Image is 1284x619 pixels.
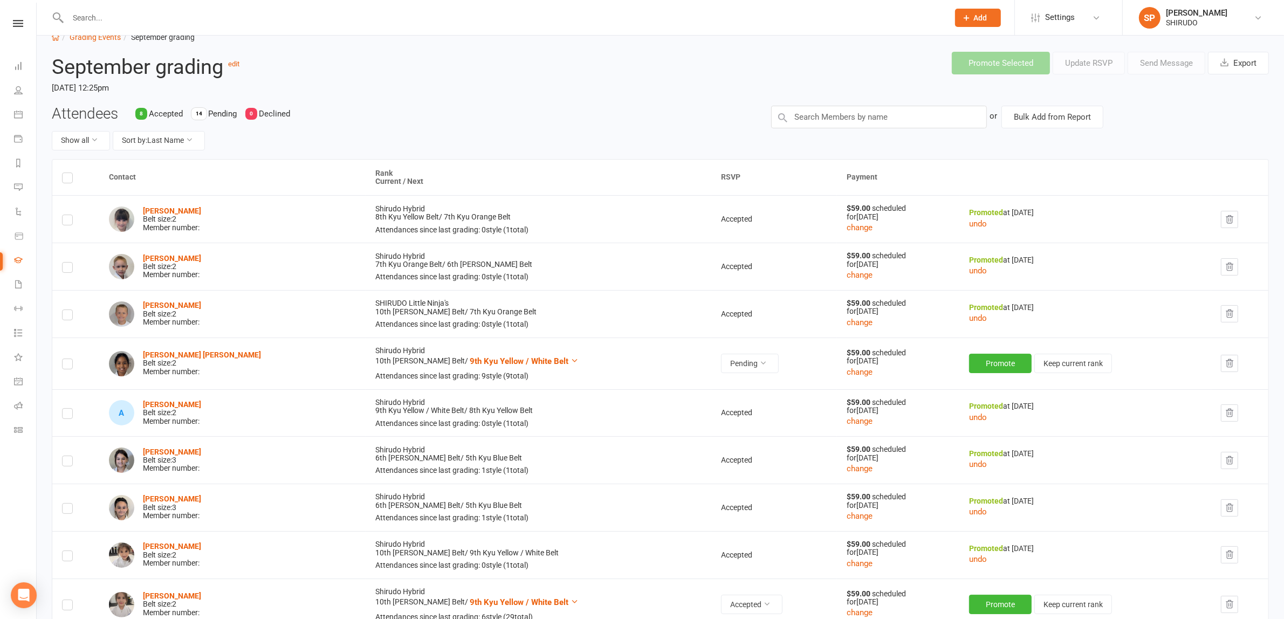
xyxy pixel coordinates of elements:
[847,299,872,307] strong: $59.00
[969,303,1003,312] strong: Promoted
[721,456,752,464] span: Accepted
[969,402,1201,410] div: at [DATE]
[1034,354,1112,373] button: Keep current rank
[375,320,702,328] div: Attendances since last grading: 0 style ( 1 total)
[375,273,702,281] div: Attendances since last grading: 0 style ( 1 total)
[847,415,873,428] button: change
[109,592,134,617] img: Isabella Guimenez
[469,406,533,415] span: 8th Kyu Yellow Belt
[135,108,147,120] div: 8
[847,398,950,415] div: scheduled for [DATE]
[191,108,207,120] div: 14
[143,207,201,215] a: [PERSON_NAME]
[52,106,118,122] h3: Attendees
[143,494,201,503] a: [PERSON_NAME]
[847,493,950,510] div: scheduled for [DATE]
[969,402,1003,410] strong: Promoted
[721,262,752,271] span: Accepted
[969,312,987,325] button: undo
[470,548,559,557] span: 9th Kyu Yellow / White Belt
[847,349,950,366] div: scheduled for [DATE]
[847,398,872,407] strong: $59.00
[14,419,36,443] a: Class kiosk mode
[366,195,711,243] td: Shirudo Hybrid 8th Kyu Yellow Belt /
[109,400,134,425] div: Anton Finch
[1166,8,1227,18] div: [PERSON_NAME]
[109,495,134,520] img: Zalah Garcia
[143,592,201,600] strong: [PERSON_NAME]
[14,128,36,152] a: Payments
[721,595,782,614] button: Accepted
[847,540,950,557] div: scheduled for [DATE]
[52,79,550,97] time: [DATE] 12:25pm
[990,106,997,126] div: or
[847,492,872,501] strong: $59.00
[969,354,1032,373] button: Promote
[969,304,1201,312] div: at [DATE]
[470,597,568,607] span: 9th Kyu Yellow / White Belt
[143,400,201,409] strong: [PERSON_NAME]
[52,52,550,78] h2: September grading
[969,595,1032,614] button: Promote
[969,256,1201,264] div: at [DATE]
[969,544,1003,553] strong: Promoted
[465,453,522,462] span: 5th Kyu Blue Belt
[1139,7,1161,29] div: SP
[969,458,987,471] button: undo
[375,466,702,474] div: Attendances since last grading: 1 style ( 1 total)
[470,596,579,609] button: 9th Kyu Yellow / White Belt
[969,497,1201,505] div: at [DATE]
[955,9,1001,27] button: Add
[52,131,110,150] button: Show all
[974,13,987,22] span: Add
[109,351,134,376] img: Gyana Dillip Kumar
[14,370,36,395] a: General attendance kiosk mode
[447,260,532,269] span: 6th [PERSON_NAME] Belt
[109,542,134,568] img: Angelina Guimenez
[228,60,239,68] a: edit
[847,557,873,570] button: change
[847,590,950,607] div: scheduled for [DATE]
[70,33,121,42] a: Grading Events
[109,207,134,232] img: Florence Biega
[847,269,873,281] button: change
[143,542,201,567] div: Belt size: 2 Member number:
[121,31,195,43] li: September grading
[245,108,257,120] div: 0
[847,299,950,316] div: scheduled for [DATE]
[1045,5,1075,30] span: Settings
[1034,595,1112,614] button: Keep current rank
[847,221,873,234] button: change
[711,160,837,196] th: RSVP
[143,448,201,456] a: [PERSON_NAME]
[969,505,987,518] button: undo
[969,449,1003,458] strong: Promoted
[847,510,873,522] button: change
[375,514,702,522] div: Attendances since last grading: 1 style ( 1 total)
[366,484,711,531] td: Shirudo Hybrid 6th [PERSON_NAME] Belt /
[847,204,950,221] div: scheduled for [DATE]
[366,531,711,579] td: Shirudo Hybrid 10th [PERSON_NAME] Belt /
[259,109,290,119] span: Declined
[847,348,872,357] strong: $59.00
[721,354,779,373] button: Pending
[721,503,752,512] span: Accepted
[14,79,36,104] a: People
[143,401,201,425] div: Belt size: 2 Member number:
[143,542,201,551] a: [PERSON_NAME]
[847,445,872,453] strong: $59.00
[99,160,366,196] th: Contact
[847,366,873,379] button: change
[375,419,702,428] div: Attendances since last grading: 0 style ( 1 total)
[143,350,261,359] a: [PERSON_NAME] [PERSON_NAME]
[470,355,579,368] button: 9th Kyu Yellow / White Belt
[375,372,702,380] div: Attendances since last grading: 9 style ( 9 total)
[969,450,1201,458] div: at [DATE]
[465,501,522,510] span: 5th Kyu Blue Belt
[143,301,201,309] strong: [PERSON_NAME]
[366,389,711,437] td: Shirudo Hybrid 9th Kyu Yellow / White Belt /
[149,109,183,119] span: Accepted
[969,264,987,277] button: undo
